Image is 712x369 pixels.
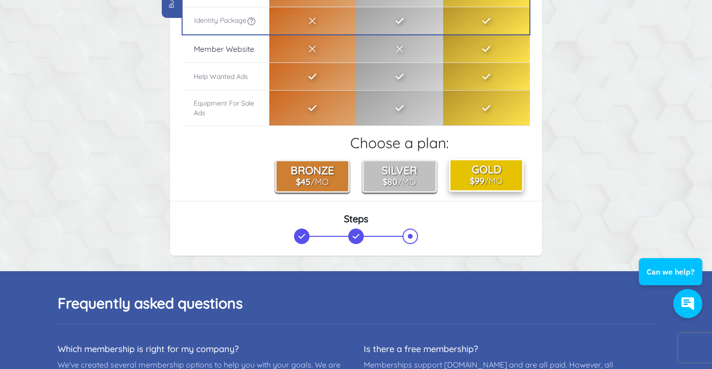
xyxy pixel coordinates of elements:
th: Member Website [182,35,269,63]
h2: Frequently asked questions [58,294,654,312]
dt: Is there a free membership? [364,343,654,355]
dt: Which membership is right for my company? [58,343,348,355]
th: Equipment For Sale Ads [182,90,269,125]
th: Identity Package [182,7,269,35]
small: /Mo [470,176,503,187]
small: /Mo [296,176,329,187]
button: Bronze $45/Mo [275,160,350,193]
button: Gold $99/Mo [449,160,524,193]
b: $45 [296,176,310,187]
b: $80 [383,176,398,187]
iframe: Conversations [629,231,712,328]
small: /Mo [383,176,416,187]
h3: Steps [182,213,530,225]
th: Help Wanted Ads [182,62,269,90]
h2: Choose a plan: [270,134,530,152]
button: Silver $80/Mo [362,160,437,193]
b: $99 [470,176,484,187]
